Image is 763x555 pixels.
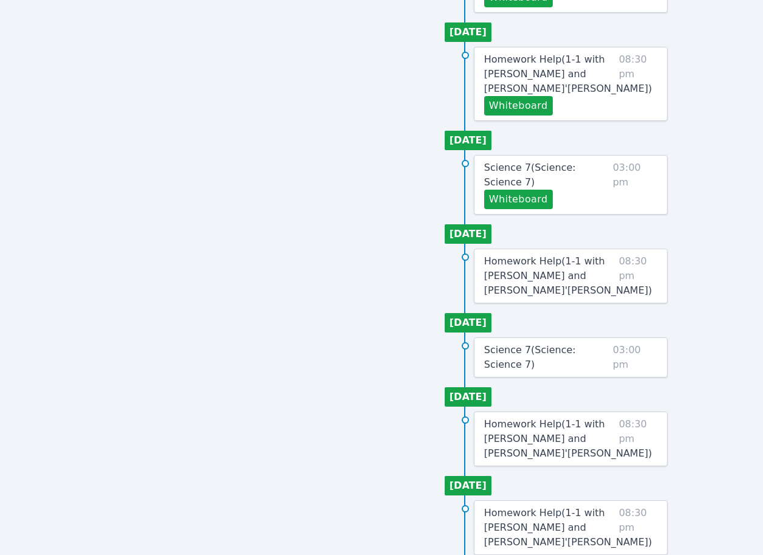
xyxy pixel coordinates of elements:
li: [DATE] [445,224,491,244]
a: Homework Help(1-1 with [PERSON_NAME] and [PERSON_NAME]'[PERSON_NAME]) [484,506,652,550]
span: Homework Help ( 1-1 with [PERSON_NAME] and [PERSON_NAME]'[PERSON_NAME] ) [484,507,652,548]
li: [DATE] [445,387,491,407]
span: Homework Help ( 1-1 with [PERSON_NAME] and [PERSON_NAME]'[PERSON_NAME] ) [484,418,652,459]
button: Whiteboard [484,190,553,209]
span: Science 7 ( Science: Science 7 ) [484,162,576,188]
a: Science 7(Science: Science 7) [484,160,608,190]
span: Science 7 ( Science: Science 7 ) [484,344,576,370]
span: 08:30 pm [619,506,657,550]
a: Homework Help(1-1 with [PERSON_NAME] and [PERSON_NAME]'[PERSON_NAME]) [484,254,652,298]
li: [DATE] [445,476,491,495]
span: Homework Help ( 1-1 with [PERSON_NAME] and [PERSON_NAME]'[PERSON_NAME] ) [484,255,652,296]
a: Homework Help(1-1 with [PERSON_NAME] and [PERSON_NAME]'[PERSON_NAME]) [484,417,652,461]
li: [DATE] [445,131,491,150]
span: Homework Help ( 1-1 with [PERSON_NAME] and [PERSON_NAME]'[PERSON_NAME] ) [484,53,652,94]
li: [DATE] [445,313,491,333]
span: 08:30 pm [619,417,657,461]
li: [DATE] [445,22,491,42]
span: 08:30 pm [619,254,657,298]
a: Science 7(Science: Science 7) [484,343,608,372]
span: 03:00 pm [613,160,657,209]
button: Whiteboard [484,96,553,115]
span: 03:00 pm [613,343,657,372]
span: 08:30 pm [619,52,657,115]
a: Homework Help(1-1 with [PERSON_NAME] and [PERSON_NAME]'[PERSON_NAME]) [484,52,652,96]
